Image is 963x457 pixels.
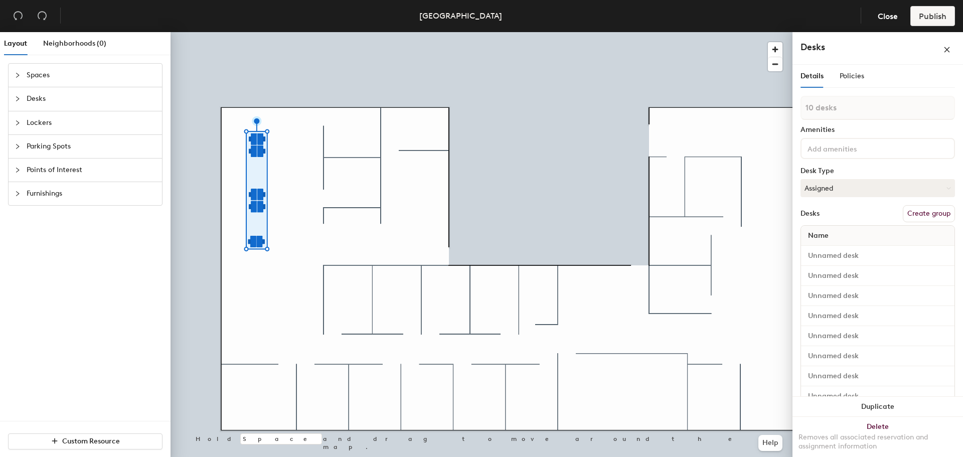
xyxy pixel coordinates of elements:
button: Undo (⌘ + Z) [8,6,28,26]
div: Removes all associated reservation and assignment information [798,433,957,451]
span: Name [803,227,834,245]
span: Furnishings [27,182,156,205]
span: collapsed [15,96,21,102]
span: Neighborhoods (0) [43,39,106,48]
input: Unnamed desk [803,289,952,303]
span: Custom Resource [62,437,120,445]
input: Unnamed desk [803,249,952,263]
input: Unnamed desk [803,309,952,323]
span: collapsed [15,120,21,126]
input: Unnamed desk [803,269,952,283]
span: collapsed [15,191,21,197]
span: Policies [840,72,864,80]
button: Publish [910,6,955,26]
span: undo [13,11,23,21]
input: Unnamed desk [803,389,952,403]
input: Unnamed desk [803,329,952,343]
span: Lockers [27,111,156,134]
div: Amenities [800,126,955,134]
input: Add amenities [806,142,896,154]
button: Redo (⌘ + ⇧ + Z) [32,6,52,26]
div: Desk Type [800,167,955,175]
span: collapsed [15,167,21,173]
span: Spaces [27,64,156,87]
div: [GEOGRAPHIC_DATA] [419,10,502,22]
span: collapsed [15,72,21,78]
span: close [943,46,950,53]
span: Layout [4,39,27,48]
span: collapsed [15,143,21,149]
span: Parking Spots [27,135,156,158]
input: Unnamed desk [803,369,952,383]
span: Desks [27,87,156,110]
div: Desks [800,210,820,218]
button: Close [869,6,906,26]
button: Duplicate [792,397,963,417]
button: Custom Resource [8,433,163,449]
h4: Desks [800,41,911,54]
button: Help [758,435,782,451]
span: Points of Interest [27,159,156,182]
input: Unnamed desk [803,349,952,363]
span: Details [800,72,824,80]
button: Create group [903,205,955,222]
span: Close [878,12,898,21]
button: Assigned [800,179,955,197]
